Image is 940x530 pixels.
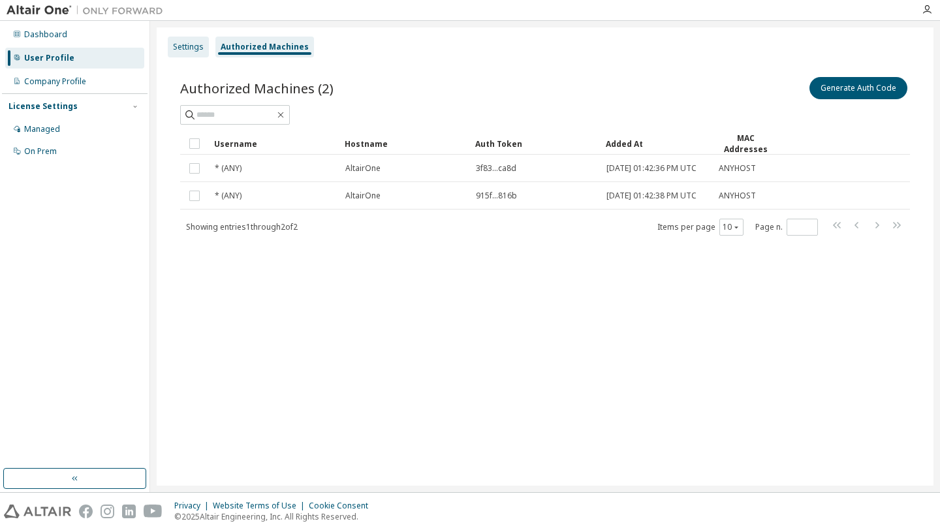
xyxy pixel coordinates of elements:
[24,29,67,40] div: Dashboard
[24,76,86,87] div: Company Profile
[345,133,465,154] div: Hostname
[213,501,309,511] div: Website Terms of Use
[186,221,298,232] span: Showing entries 1 through 2 of 2
[345,191,381,201] span: AltairOne
[24,146,57,157] div: On Prem
[476,163,516,174] span: 3f83...ca8d
[180,79,334,97] span: Authorized Machines (2)
[24,53,74,63] div: User Profile
[657,219,744,236] span: Items per page
[606,133,708,154] div: Added At
[4,505,71,518] img: altair_logo.svg
[7,4,170,17] img: Altair One
[606,191,697,201] span: [DATE] 01:42:38 PM UTC
[719,191,756,201] span: ANYHOST
[174,511,376,522] p: © 2025 Altair Engineering, Inc. All Rights Reserved.
[101,505,114,518] img: instagram.svg
[755,219,818,236] span: Page n.
[174,501,213,511] div: Privacy
[24,124,60,134] div: Managed
[144,505,163,518] img: youtube.svg
[8,101,78,112] div: License Settings
[309,501,376,511] div: Cookie Consent
[719,163,756,174] span: ANYHOST
[718,132,773,155] div: MAC Addresses
[79,505,93,518] img: facebook.svg
[475,133,595,154] div: Auth Token
[215,163,242,174] span: * (ANY)
[221,42,309,52] div: Authorized Machines
[606,163,697,174] span: [DATE] 01:42:36 PM UTC
[723,222,740,232] button: 10
[173,42,204,52] div: Settings
[809,77,907,99] button: Generate Auth Code
[214,133,334,154] div: Username
[345,163,381,174] span: AltairOne
[215,191,242,201] span: * (ANY)
[476,191,517,201] span: 915f...816b
[122,505,136,518] img: linkedin.svg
